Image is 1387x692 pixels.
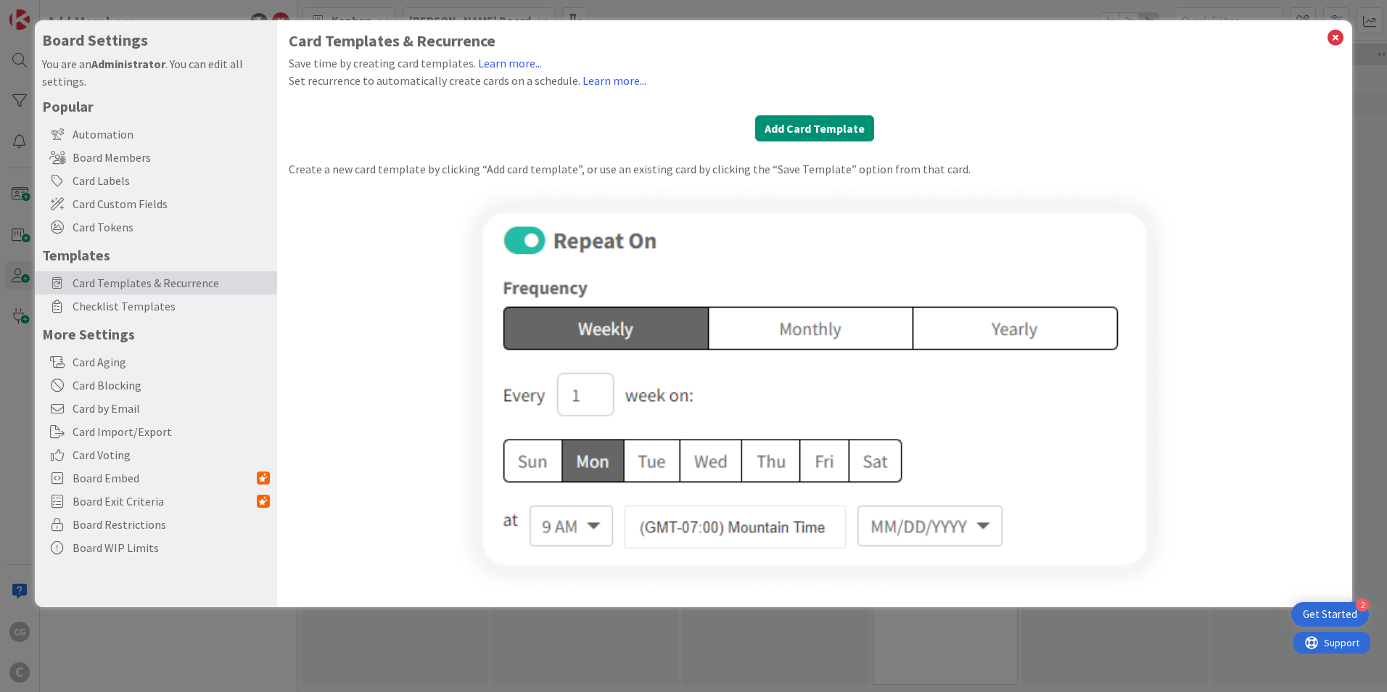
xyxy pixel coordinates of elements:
[91,57,165,71] b: Administrator
[1303,607,1357,622] div: Get Started
[42,246,270,264] h5: Templates
[73,493,257,510] span: Board Exit Criteria
[73,195,270,213] span: Card Custom Fields
[1356,598,1369,611] div: 2
[73,516,270,533] span: Board Restrictions
[35,536,277,559] div: Board WIP Limits
[73,446,270,464] span: Card Voting
[73,218,270,236] span: Card Tokens
[35,123,277,146] div: Automation
[478,56,542,70] a: Learn more...
[42,31,270,49] h4: Board Settings
[583,73,646,88] a: Learn more...
[42,55,270,90] div: You are an . You can edit all settings.
[289,160,1341,178] div: Create a new card template by clicking “Add card template”, or use an existing card by clicking t...
[1291,602,1369,627] div: Open Get Started checklist, remaining modules: 2
[35,169,277,192] div: Card Labels
[73,469,257,487] span: Board Embed
[42,97,270,115] h5: Popular
[30,2,66,20] span: Support
[452,182,1177,596] img: card-recurrence.png
[73,297,270,315] span: Checklist Templates
[35,374,277,397] div: Card Blocking
[755,115,874,141] button: Add Card Template
[35,350,277,374] div: Card Aging
[42,325,270,343] h5: More Settings
[35,420,277,443] div: Card Import/Export
[73,274,270,292] span: Card Templates & Recurrence
[35,146,277,169] div: Board Members
[289,54,1341,72] div: Save time by creating card templates.
[73,400,270,417] span: Card by Email
[289,72,1341,89] div: Set recurrence to automatically create cards on a schedule.
[289,32,1341,50] h1: Card Templates & Recurrence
